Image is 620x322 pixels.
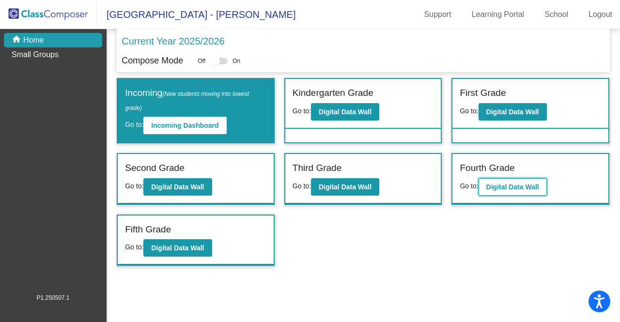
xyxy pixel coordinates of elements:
[143,239,212,257] button: Digital Data Wall
[23,34,44,46] p: Home
[125,121,143,128] span: Go to:
[143,117,226,134] button: Incoming Dashboard
[125,91,249,111] span: (New students moving into lowest grade)
[12,34,23,46] mat-icon: home
[319,108,372,116] b: Digital Data Wall
[486,108,539,116] b: Digital Data Wall
[581,7,620,22] a: Logout
[460,86,506,100] label: First Grade
[293,182,311,190] span: Go to:
[460,161,514,175] label: Fourth Grade
[537,7,576,22] a: School
[460,107,478,115] span: Go to:
[486,183,539,191] b: Digital Data Wall
[232,57,240,65] span: On
[143,178,212,196] button: Digital Data Wall
[479,178,547,196] button: Digital Data Wall
[293,161,341,175] label: Third Grade
[122,34,224,48] p: Current Year 2025/2026
[198,57,205,65] span: Off
[12,49,59,61] p: Small Groups
[151,183,204,191] b: Digital Data Wall
[319,183,372,191] b: Digital Data Wall
[460,182,478,190] span: Go to:
[122,54,183,67] p: Compose Mode
[479,103,547,121] button: Digital Data Wall
[464,7,532,22] a: Learning Portal
[311,103,379,121] button: Digital Data Wall
[293,86,373,100] label: Kindergarten Grade
[125,243,143,251] span: Go to:
[417,7,459,22] a: Support
[293,107,311,115] span: Go to:
[151,244,204,252] b: Digital Data Wall
[151,122,218,129] b: Incoming Dashboard
[125,223,171,237] label: Fifth Grade
[125,182,143,190] span: Go to:
[125,161,185,175] label: Second Grade
[125,86,266,114] label: Incoming
[311,178,379,196] button: Digital Data Wall
[97,7,295,22] span: [GEOGRAPHIC_DATA] - [PERSON_NAME]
